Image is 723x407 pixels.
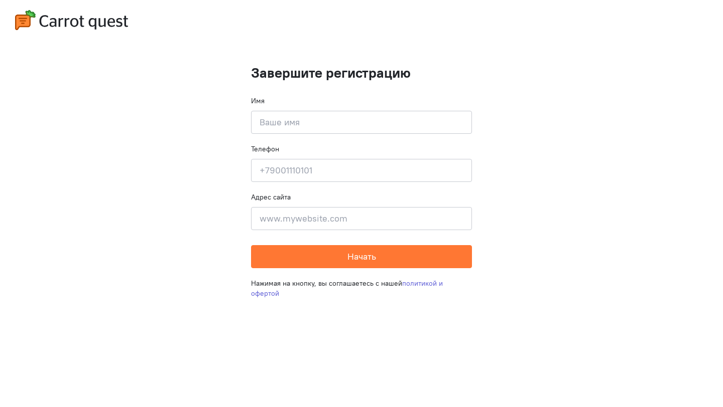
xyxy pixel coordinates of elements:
input: +79001110101 [251,159,472,182]
label: Телефон [251,144,279,154]
input: www.mywebsite.com [251,207,472,230]
button: Начать [251,245,472,268]
img: carrot-quest-logo.svg [15,10,128,30]
div: Нажимая на кнопку, вы соглашаетесь с нашей [251,268,472,308]
h1: Завершите регистрацию [251,65,472,81]
label: Имя [251,96,265,106]
a: политикой и офертой [251,279,443,298]
span: Начать [347,251,376,262]
label: Адрес сайта [251,192,291,202]
input: Ваше имя [251,111,472,134]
